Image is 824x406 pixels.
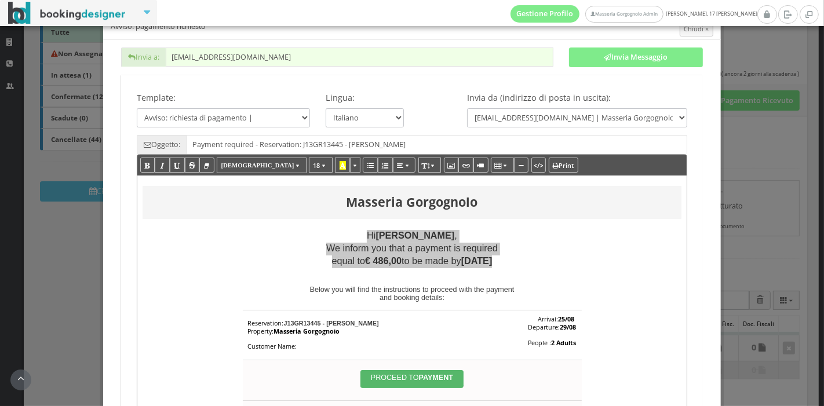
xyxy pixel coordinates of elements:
[419,374,453,382] span: PAYMENT
[8,2,126,24] img: BookingDesigner.com
[380,294,444,302] span: and booking details:
[467,93,687,103] h4: Invia da (indirizzo di posta in uscita):
[559,314,575,323] span: 25/08
[217,158,307,173] button: [DEMOGRAPHIC_DATA]
[549,158,578,173] button: Print
[511,5,580,23] a: Gestione Profilo
[284,320,379,327] span: J13GR13445 - [PERSON_NAME]
[248,342,297,350] span: Customer Name:
[326,93,404,103] h4: Lingua:
[332,255,493,266] span: equal to to be made by
[552,338,577,347] span: 2 Adults
[375,230,454,240] b: [PERSON_NAME]
[309,158,333,173] button: 18
[528,338,577,347] span: People :
[528,314,577,331] span: Arrival: Departure:
[347,193,478,210] b: Masseria Gorgognolo
[360,370,464,388] a: PROCEED TOPAYMENT
[560,323,577,331] span: 29/08
[365,255,402,266] b: € 486,00
[137,93,309,103] h4: Template:
[313,161,320,170] span: 18
[274,327,340,335] span: Masseria Gorgognolo
[221,162,294,169] span: [DEMOGRAPHIC_DATA]
[367,230,457,240] span: Hi ,
[371,374,453,382] span: PROCEED TO
[310,286,515,294] span: Below you will find the instructions to proceed with the payment
[511,5,757,23] span: [PERSON_NAME], 17 [PERSON_NAME]
[461,255,493,266] b: [DATE]
[326,243,498,253] span: We inform you that a payment is required
[585,6,663,23] a: Masseria Gorgognolo Admin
